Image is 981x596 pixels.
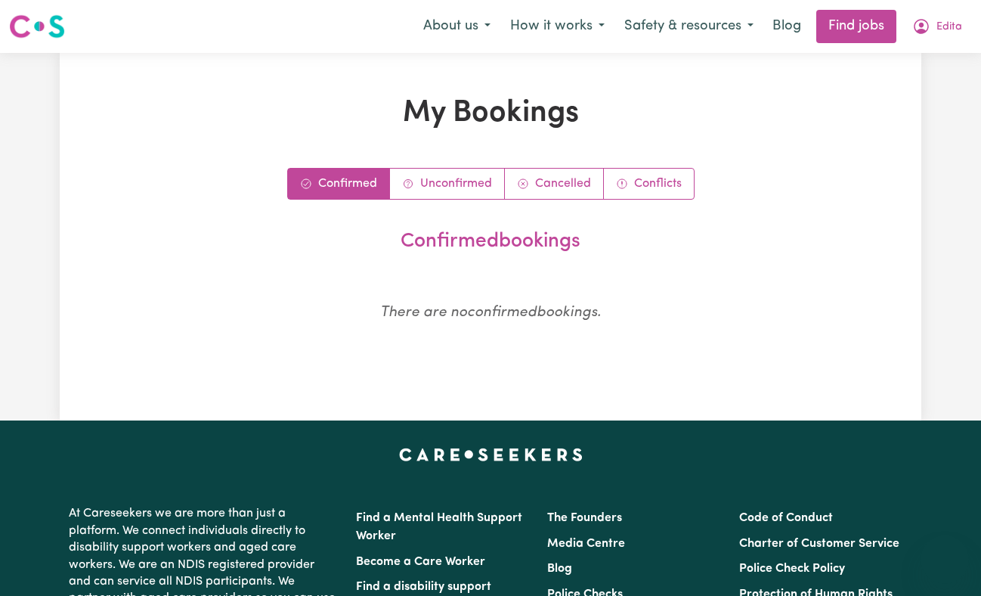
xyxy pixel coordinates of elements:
h1: My Bookings [141,95,840,132]
a: Blog [763,10,810,43]
a: Police Check Policy [739,563,845,575]
a: Become a Care Worker [356,556,485,568]
button: How it works [500,11,614,42]
a: Find a Mental Health Support Worker [356,512,522,542]
button: My Account [902,11,972,42]
a: Careseekers home page [399,448,583,460]
img: Careseekers logo [9,13,65,40]
a: The Founders [547,512,622,524]
a: Unconfirmed bookings [390,169,505,199]
a: Conflict bookings [604,169,694,199]
h2: confirmed bookings [147,230,834,254]
a: Media Centre [547,538,625,550]
iframe: Button to launch messaging window [921,535,969,584]
em: There are no confirmed bookings. [380,306,601,320]
button: Safety & resources [614,11,763,42]
a: Cancelled bookings [505,169,604,199]
a: Find jobs [816,10,896,43]
button: About us [413,11,500,42]
a: Code of Conduct [739,512,833,524]
a: Confirmed bookings [288,169,390,199]
a: Careseekers logo [9,9,65,44]
a: Charter of Customer Service [739,538,899,550]
span: Edita [936,19,962,36]
a: Blog [547,563,572,575]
